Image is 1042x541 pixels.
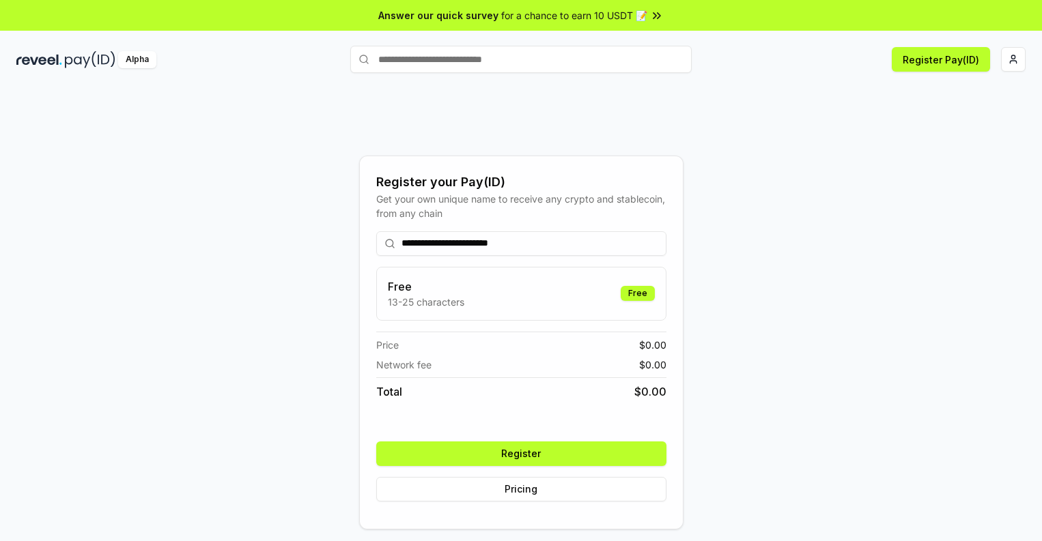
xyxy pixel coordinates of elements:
[16,51,62,68] img: reveel_dark
[639,357,666,372] span: $ 0.00
[376,357,432,372] span: Network fee
[388,278,464,295] h3: Free
[376,192,666,220] div: Get your own unique name to receive any crypto and stablecoin, from any chain
[376,338,399,352] span: Price
[892,47,990,72] button: Register Pay(ID)
[376,173,666,192] div: Register your Pay(ID)
[65,51,115,68] img: pay_id
[621,286,655,301] div: Free
[118,51,156,68] div: Alpha
[376,477,666,501] button: Pricing
[639,338,666,352] span: $ 0.00
[634,383,666,400] span: $ 0.00
[376,383,402,400] span: Total
[378,8,498,23] span: Answer our quick survey
[388,295,464,309] p: 13-25 characters
[501,8,647,23] span: for a chance to earn 10 USDT 📝
[376,441,666,466] button: Register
